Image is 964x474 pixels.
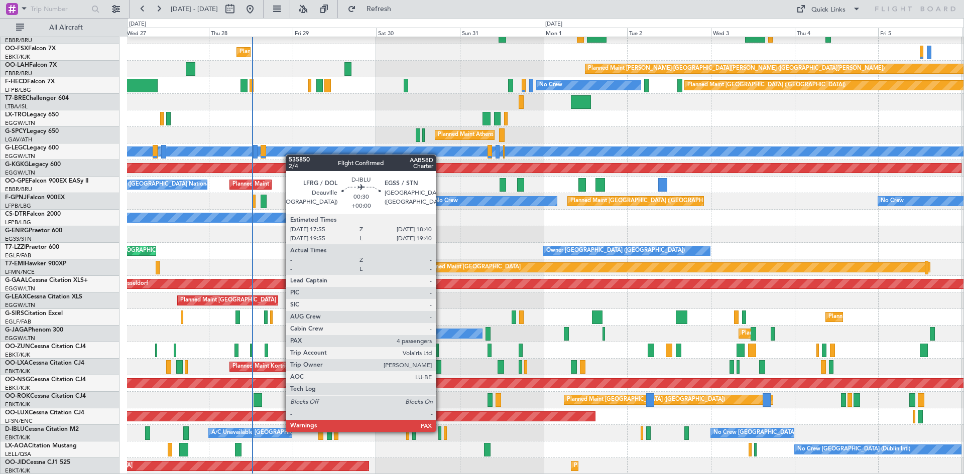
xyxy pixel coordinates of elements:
div: A/C Unavailable [GEOGRAPHIC_DATA]-[GEOGRAPHIC_DATA] [211,425,372,440]
a: LFSN/ENC [5,417,33,425]
a: LX-AOACitation Mustang [5,443,77,449]
a: EGGW/LTN [5,285,35,292]
span: D-IBLU [5,426,25,432]
a: EBKT/KJK [5,368,30,375]
a: OO-JIDCessna CJ1 525 [5,459,70,465]
span: F-HECD [5,79,27,85]
a: G-GAALCessna Citation XLS+ [5,277,88,283]
div: Planned Maint Kortrijk-[GEOGRAPHIC_DATA] [574,458,691,473]
div: Planned Maint [GEOGRAPHIC_DATA] ([GEOGRAPHIC_DATA]) [567,392,725,407]
span: CS-DTR [5,211,27,217]
div: Fri 5 [878,28,962,37]
div: Wed 27 [125,28,209,37]
a: OO-LAHFalcon 7X [5,62,57,68]
button: Refresh [343,1,403,17]
span: OO-JID [5,459,26,465]
a: EBKT/KJK [5,53,30,61]
a: OO-LUXCessna Citation CJ4 [5,410,84,416]
div: No Crew [GEOGRAPHIC_DATA] ([GEOGRAPHIC_DATA] National) [713,425,882,440]
div: Fri 29 [293,28,377,37]
a: G-LEAXCessna Citation XLS [5,294,82,300]
div: No Crew [539,78,562,93]
div: Thu 4 [795,28,879,37]
a: EGGW/LTN [5,335,35,342]
input: Trip Number [31,2,88,17]
a: EGSS/STN [5,235,32,243]
div: Planned Maint [GEOGRAPHIC_DATA] ([GEOGRAPHIC_DATA]) [742,326,900,341]
div: Quick Links [811,5,846,15]
span: F-GPNJ [5,195,27,201]
div: No Crew [GEOGRAPHIC_DATA] (Dublin Intl) [797,442,910,457]
div: Planned Maint [PERSON_NAME]-[GEOGRAPHIC_DATA][PERSON_NAME] ([GEOGRAPHIC_DATA][PERSON_NAME]) [588,61,885,76]
a: EBKT/KJK [5,384,30,392]
span: OO-LXA [5,360,29,366]
div: Sat 30 [376,28,460,37]
div: Thu 28 [209,28,293,37]
div: Planned Maint Kortrijk-[GEOGRAPHIC_DATA] [239,45,356,60]
span: OO-LAH [5,62,29,68]
a: LFPB/LBG [5,202,31,210]
a: D-IBLUCessna Citation M2 [5,426,79,432]
span: G-LEGC [5,145,27,151]
div: Planned Maint Kortrijk-[GEOGRAPHIC_DATA] [333,392,450,407]
a: T7-BREChallenger 604 [5,95,69,101]
span: All Aircraft [26,24,106,31]
a: EGGW/LTN [5,169,35,177]
div: Planned Maint [GEOGRAPHIC_DATA] ([GEOGRAPHIC_DATA]) [570,194,729,209]
a: EBBR/BRU [5,70,32,77]
a: EGGW/LTN [5,152,35,160]
div: Sun 31 [460,28,544,37]
a: OO-LXACessna Citation CJ4 [5,360,84,366]
a: G-JAGAPhenom 300 [5,327,63,333]
a: LFPB/LBG [5,219,31,226]
a: OO-FSXFalcon 7X [5,46,56,52]
span: T7-BRE [5,95,26,101]
a: EGLF/FAB [5,318,31,326]
div: Planned Maint [GEOGRAPHIC_DATA] ([GEOGRAPHIC_DATA] National) [232,177,414,192]
a: EGGW/LTN [5,119,35,127]
div: Planned Maint Kortrijk-[GEOGRAPHIC_DATA] [232,359,349,374]
a: G-SPCYLegacy 650 [5,128,59,134]
button: Quick Links [791,1,866,17]
a: EBBR/BRU [5,186,32,193]
a: EBBR/BRU [5,37,32,44]
a: OO-ZUNCessna Citation CJ4 [5,344,86,350]
span: OO-ZUN [5,344,30,350]
span: LX-AOA [5,443,28,449]
div: Planned Maint [GEOGRAPHIC_DATA] ([GEOGRAPHIC_DATA]) [180,293,338,308]
div: Planned Maint [GEOGRAPHIC_DATA] [425,260,521,275]
span: OO-LUX [5,410,29,416]
a: G-KGKGLegacy 600 [5,162,61,168]
span: G-SPCY [5,128,27,134]
span: G-GAAL [5,277,28,283]
a: EGLF/FAB [5,252,31,259]
a: EBKT/KJK [5,434,30,441]
div: Owner Ibiza [356,326,387,341]
div: Planned Maint Athens ([PERSON_NAME] Intl) [438,127,553,142]
a: F-HECDFalcon 7X [5,79,55,85]
div: No Crew [GEOGRAPHIC_DATA] ([GEOGRAPHIC_DATA] National) [44,177,212,192]
div: No Crew [881,194,904,209]
a: LELL/QSA [5,450,31,458]
a: LFPB/LBG [5,86,31,94]
span: OO-NSG [5,377,30,383]
span: G-KGKG [5,162,29,168]
span: [DATE] - [DATE] [171,5,218,14]
a: G-ENRGPraetor 600 [5,228,62,234]
a: CS-DTRFalcon 2000 [5,211,61,217]
a: OO-NSGCessna Citation CJ4 [5,377,86,383]
a: LGAV/ATH [5,136,32,143]
a: EBKT/KJK [5,351,30,359]
a: EGGW/LTN [5,301,35,309]
span: T7-LZZI [5,244,26,250]
span: OO-ROK [5,393,30,399]
span: OO-GPE [5,178,29,184]
div: Tue 2 [627,28,711,37]
div: Planned Maint [GEOGRAPHIC_DATA] ([GEOGRAPHIC_DATA]) [687,78,846,93]
span: T7-EMI [5,261,25,267]
div: Owner [GEOGRAPHIC_DATA] ([GEOGRAPHIC_DATA]) [546,243,685,258]
a: OO-ROKCessna Citation CJ4 [5,393,86,399]
span: G-ENRG [5,228,29,234]
a: OO-GPEFalcon 900EX EASy II [5,178,88,184]
a: G-SIRSCitation Excel [5,310,63,317]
